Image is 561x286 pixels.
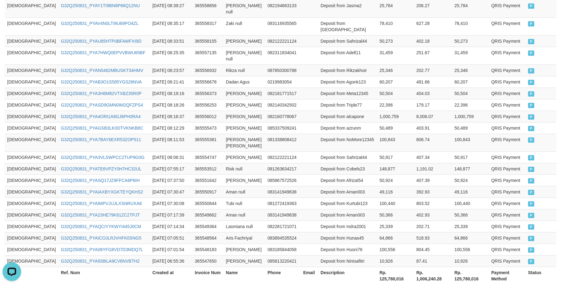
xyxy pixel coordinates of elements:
[528,178,534,184] span: PAID
[223,99,265,111] td: [PERSON_NAME]
[223,174,265,186] td: [PERSON_NAME]
[452,64,489,76] td: 25,346
[452,221,489,232] td: 25,339
[5,232,58,244] td: [DEMOGRAPHIC_DATA]
[318,186,377,198] td: Deposit from Aman003
[377,232,414,244] td: 64,866
[192,198,223,209] td: 365550844
[192,76,223,88] td: 365556678
[150,163,192,174] td: [DATE] 07:55:17
[5,198,58,209] td: [DEMOGRAPHIC_DATA]
[377,255,414,267] td: 10,926
[414,17,452,35] td: 627.28
[414,255,452,267] td: 87.41
[61,68,143,73] a: G32Q250831_PYAN5462MBUSKT34HMV
[192,232,223,244] td: 365548564
[223,35,265,47] td: [PERSON_NAME]
[318,232,377,244] td: Deposit from Hunas45
[265,122,301,134] td: 085337509241
[5,35,58,47] td: [DEMOGRAPHIC_DATA]
[192,35,223,47] td: 365558155
[150,151,192,163] td: [DATE] 08:06:31
[265,255,301,267] td: 085813220421
[223,232,265,244] td: Aris Fachriyal
[414,151,452,163] td: 407.34
[489,76,526,88] td: QRIS Payment
[150,186,192,198] td: [DATE] 07:30:47
[5,163,58,174] td: [DEMOGRAPHIC_DATA]
[452,163,489,174] td: 148,877
[150,76,192,88] td: [DATE] 08:21:41
[414,111,452,122] td: 8,006.07
[192,151,223,163] td: 365554747
[150,174,192,186] td: [DATE] 07:37:50
[265,244,301,255] td: 083185844058
[489,163,526,174] td: QRIS Payment
[377,35,414,47] td: 50,273
[318,76,377,88] td: Deposit from Agonk123
[452,267,489,284] th: Rp. 125,780,016
[528,103,534,108] span: PAID
[223,209,265,221] td: Aman null
[489,35,526,47] td: QRIS Payment
[61,114,141,119] a: G32Q250831_PYA4ORI1A9GJ6PH0RA4
[318,111,377,122] td: Deposit from alcapone
[377,267,414,284] th: Rp. 125,780,016
[265,151,301,163] td: 082122221124
[265,47,301,64] td: 082311834041
[414,134,452,151] td: 806.74
[452,17,489,35] td: 78,410
[223,88,265,99] td: [PERSON_NAME]
[489,244,526,255] td: QRIS Payment
[265,198,301,209] td: 081272419363
[318,64,377,76] td: Deposit from Rikzakhoir
[528,3,534,9] span: PAID
[489,232,526,244] td: QRIS Payment
[5,76,58,88] td: [DEMOGRAPHIC_DATA]
[414,99,452,111] td: 179.17
[377,134,414,151] td: 100,843
[223,255,265,267] td: [PERSON_NAME]
[223,122,265,134] td: [PERSON_NAME]
[489,88,526,99] td: QRIS Payment
[265,209,301,221] td: 083141949638
[318,198,377,209] td: Deposit from Kurtubi123
[528,190,534,195] span: PAID
[5,99,58,111] td: [DEMOGRAPHIC_DATA]
[377,122,414,134] td: 50,489
[452,186,489,198] td: 49,116
[489,209,526,221] td: QRIS Payment
[61,137,141,142] a: G32Q250831_PYA7BAY6EXR53ZOP511
[5,47,58,64] td: [DEMOGRAPHIC_DATA]
[452,198,489,209] td: 100,440
[150,134,192,151] td: [DATE] 08:11:53
[414,198,452,209] td: 803.52
[192,99,223,111] td: 365556253
[318,209,377,221] td: Deposit from Aman003
[150,255,192,267] td: [DATE] 06:55:36
[318,174,377,186] td: Deposit from Afrizal54
[318,244,377,255] td: Deposit from Husni76
[452,76,489,88] td: 60,207
[223,163,265,174] td: Risk null
[489,186,526,198] td: QRIS Payment
[265,163,301,174] td: 081263634217
[265,267,301,284] th: Phone
[5,186,58,198] td: [DEMOGRAPHIC_DATA]
[265,17,301,35] td: 083116935565
[528,68,534,74] span: PAID
[192,174,223,186] td: 365551642
[414,76,452,88] td: 481.66
[223,267,265,284] th: Name
[414,209,452,221] td: 402.93
[414,47,452,64] td: 251.67
[377,174,414,186] td: 50,924
[377,151,414,163] td: 50,917
[61,224,141,229] a: G32Q250831_PYAQCIYYKWYI445J0CM
[489,99,526,111] td: QRIS Payment
[318,163,377,174] td: Deposit from Cobels23
[5,221,58,232] td: [DEMOGRAPHIC_DATA]
[377,47,414,64] td: 31,459
[528,126,534,131] span: PAID
[414,244,452,255] td: 804.45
